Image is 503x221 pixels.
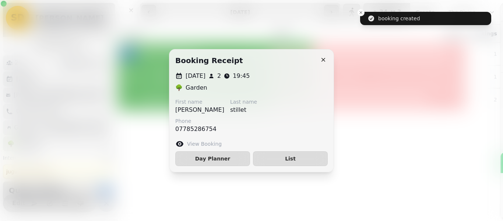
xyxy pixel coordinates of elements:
[186,83,207,92] p: Garden
[233,72,250,80] p: 19:45
[182,156,244,161] span: Day Planner
[253,151,328,166] button: List
[230,106,257,114] p: stillet
[259,156,321,161] span: List
[175,98,224,106] label: First name
[217,72,221,80] p: 2
[175,151,250,166] button: Day Planner
[230,98,257,106] label: Last name
[175,117,217,125] label: Phone
[187,140,222,148] label: View Booking
[175,83,183,92] p: 🌳
[175,125,217,134] p: 07785286754
[186,72,205,80] p: [DATE]
[175,55,243,66] h2: Booking receipt
[175,106,224,114] p: [PERSON_NAME]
